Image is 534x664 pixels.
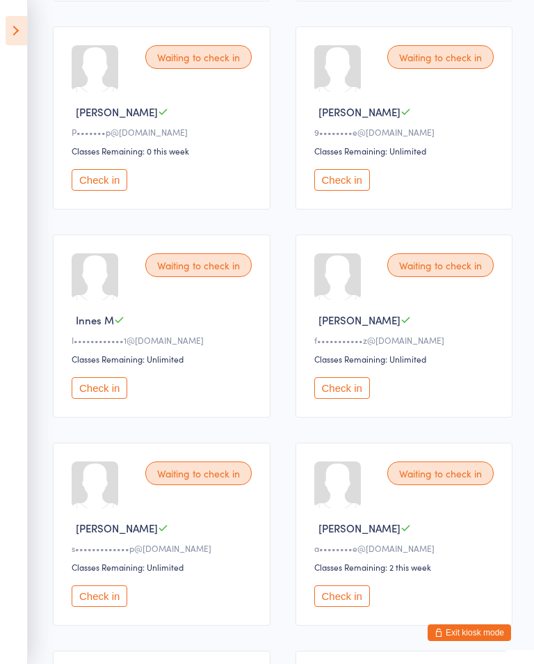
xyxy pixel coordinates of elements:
div: Waiting to check in [145,45,252,69]
button: Check in [314,169,370,191]
button: Exit kiosk mode [428,624,511,641]
div: Waiting to check in [387,45,494,69]
div: Waiting to check in [387,461,494,485]
div: s•••••••••••••p@[DOMAIN_NAME] [72,542,256,554]
div: Waiting to check in [387,253,494,277]
span: [PERSON_NAME] [76,521,158,535]
div: Classes Remaining: Unlimited [314,145,499,157]
span: [PERSON_NAME] [76,104,158,119]
div: Classes Remaining: 2 this week [314,561,499,573]
span: [PERSON_NAME] [318,521,400,535]
button: Check in [314,585,370,607]
div: Classes Remaining: 0 this week [72,145,256,157]
div: Classes Remaining: Unlimited [72,353,256,365]
div: Classes Remaining: Unlimited [72,561,256,573]
div: a••••••••e@[DOMAIN_NAME] [314,542,499,554]
div: Waiting to check in [145,461,252,485]
span: [PERSON_NAME] [318,104,400,119]
div: f•••••••••••z@[DOMAIN_NAME] [314,334,499,346]
button: Check in [72,377,127,399]
div: Classes Remaining: Unlimited [314,353,499,365]
div: P•••••••p@[DOMAIN_NAME] [72,126,256,138]
div: I••••••••••••1@[DOMAIN_NAME] [72,334,256,346]
button: Check in [72,585,127,607]
div: 9••••••••e@[DOMAIN_NAME] [314,126,499,138]
button: Check in [314,377,370,399]
span: Innes M [76,313,114,327]
div: Waiting to check in [145,253,252,277]
span: [PERSON_NAME] [318,313,400,327]
button: Check in [72,169,127,191]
